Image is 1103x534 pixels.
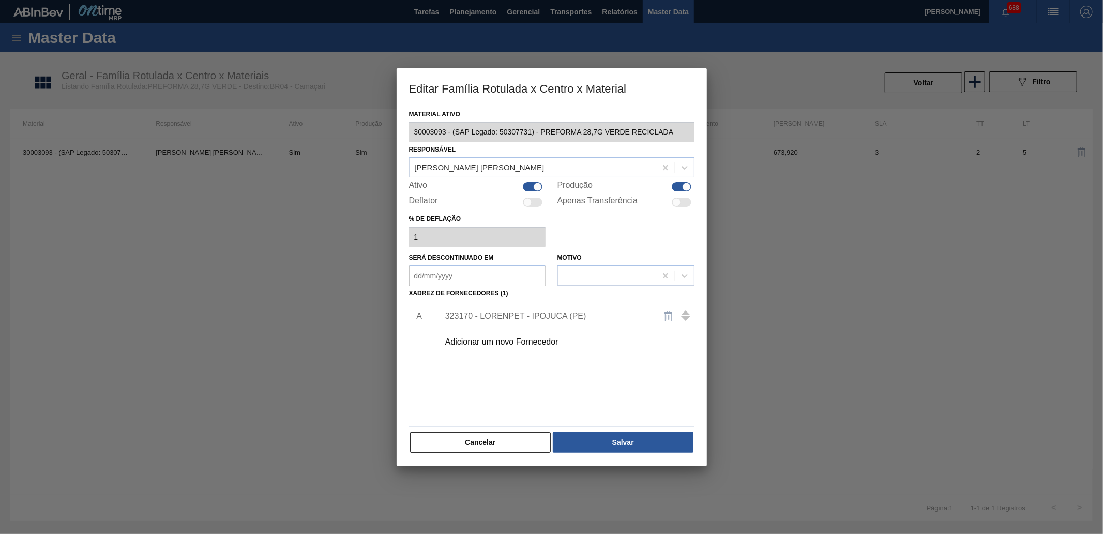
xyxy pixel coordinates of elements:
[445,337,648,347] div: Adicionar um novo Fornecedor
[410,432,551,453] button: Cancelar
[557,196,638,209] label: Apenas Transferência
[409,265,546,286] input: dd/mm/yyyy
[409,290,508,297] label: Xadrez de Fornecedores (1)
[409,254,494,261] label: Será descontinuado em
[656,304,681,329] button: delete-icon
[409,303,425,329] li: A
[445,311,648,321] div: 323170 - LORENPET - IPOJUCA (PE)
[415,164,545,172] div: [PERSON_NAME] [PERSON_NAME]
[409,196,438,209] label: Deflator
[409,212,546,227] label: % de deflação
[557,254,582,261] label: Motivo
[553,432,693,453] button: Salvar
[662,310,675,322] img: delete-icon
[409,181,428,193] label: Ativo
[397,68,707,108] h3: Editar Família Rotulada x Centro x Material
[557,181,593,193] label: Produção
[409,107,694,122] label: Material ativo
[409,146,456,153] label: Responsável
